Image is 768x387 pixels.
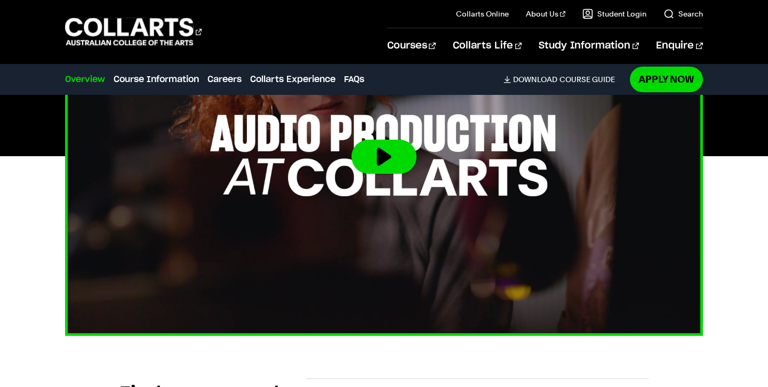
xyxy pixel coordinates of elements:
a: Study Information [539,28,639,63]
a: About Us [526,9,565,19]
a: Collarts Life [453,28,522,63]
a: Search [663,9,703,19]
a: Student Login [582,9,646,19]
a: Careers [207,73,242,86]
a: Apply Now [630,67,703,92]
a: Overview [65,73,105,86]
a: Collarts Experience [250,73,335,86]
a: Collarts Online [456,9,509,19]
a: FAQs [344,73,364,86]
span: Download [513,75,557,84]
a: Courses [387,28,436,63]
div: Go to homepage [65,17,202,47]
a: Enquire [656,28,702,63]
a: Course Information [114,73,199,86]
a: DownloadCourse Guide [503,75,623,84]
